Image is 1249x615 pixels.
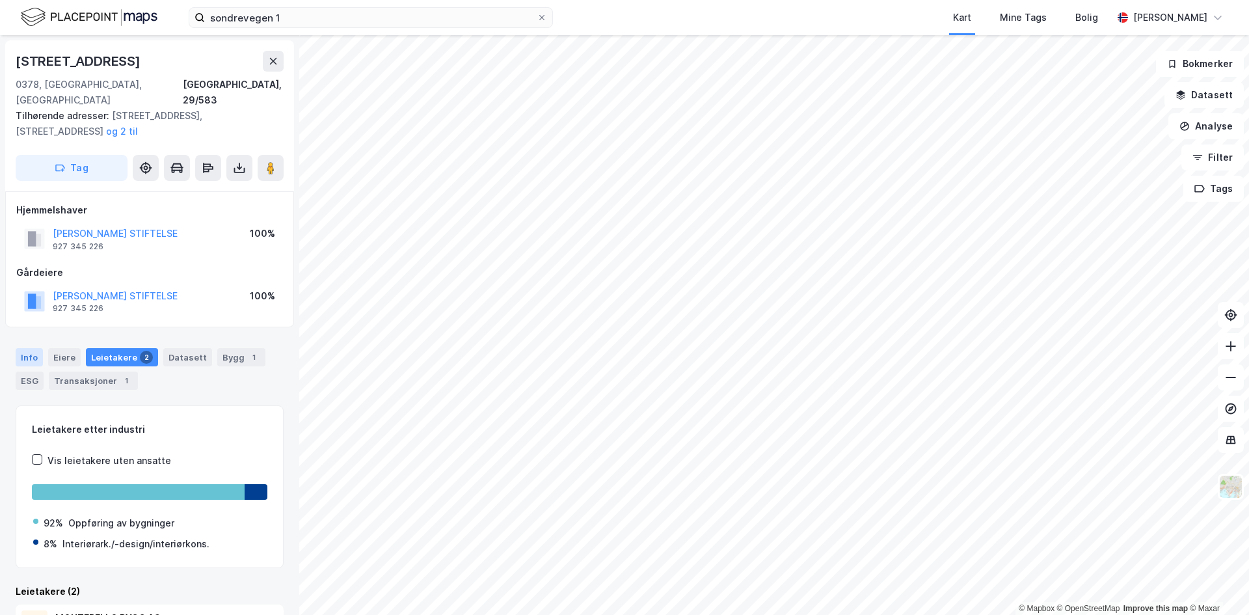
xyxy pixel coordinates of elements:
[1164,82,1244,108] button: Datasett
[1181,144,1244,171] button: Filter
[62,536,209,552] div: Interiørark./-design/interiørkons.
[205,8,537,27] input: Søk på adresse, matrikkel, gårdeiere, leietakere eller personer
[16,348,43,366] div: Info
[32,422,267,437] div: Leietakere etter industri
[21,6,157,29] img: logo.f888ab2527a4732fd821a326f86c7f29.svg
[247,351,260,364] div: 1
[53,241,103,252] div: 927 345 226
[48,348,81,366] div: Eiere
[16,584,284,599] div: Leietakere (2)
[140,351,153,364] div: 2
[16,155,128,181] button: Tag
[1156,51,1244,77] button: Bokmerker
[1168,113,1244,139] button: Analyse
[1184,553,1249,615] div: Kontrollprogram for chat
[1183,176,1244,202] button: Tags
[16,51,143,72] div: [STREET_ADDRESS]
[68,515,174,531] div: Oppføring av bygninger
[86,348,158,366] div: Leietakere
[1057,604,1120,613] a: OpenStreetMap
[217,348,265,366] div: Bygg
[44,536,57,552] div: 8%
[1123,604,1188,613] a: Improve this map
[16,202,283,218] div: Hjemmelshaver
[1184,553,1249,615] iframe: Chat Widget
[49,372,138,390] div: Transaksjoner
[183,77,284,108] div: [GEOGRAPHIC_DATA], 29/583
[120,374,133,387] div: 1
[1218,474,1243,499] img: Z
[1000,10,1047,25] div: Mine Tags
[1019,604,1054,613] a: Mapbox
[16,372,44,390] div: ESG
[250,226,275,241] div: 100%
[163,348,212,366] div: Datasett
[953,10,971,25] div: Kart
[16,265,283,280] div: Gårdeiere
[1075,10,1098,25] div: Bolig
[1133,10,1207,25] div: [PERSON_NAME]
[47,453,171,469] div: Vis leietakere uten ansatte
[250,288,275,304] div: 100%
[44,515,63,531] div: 92%
[53,303,103,314] div: 927 345 226
[16,110,112,121] span: Tilhørende adresser:
[16,77,183,108] div: 0378, [GEOGRAPHIC_DATA], [GEOGRAPHIC_DATA]
[16,108,273,139] div: [STREET_ADDRESS], [STREET_ADDRESS]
